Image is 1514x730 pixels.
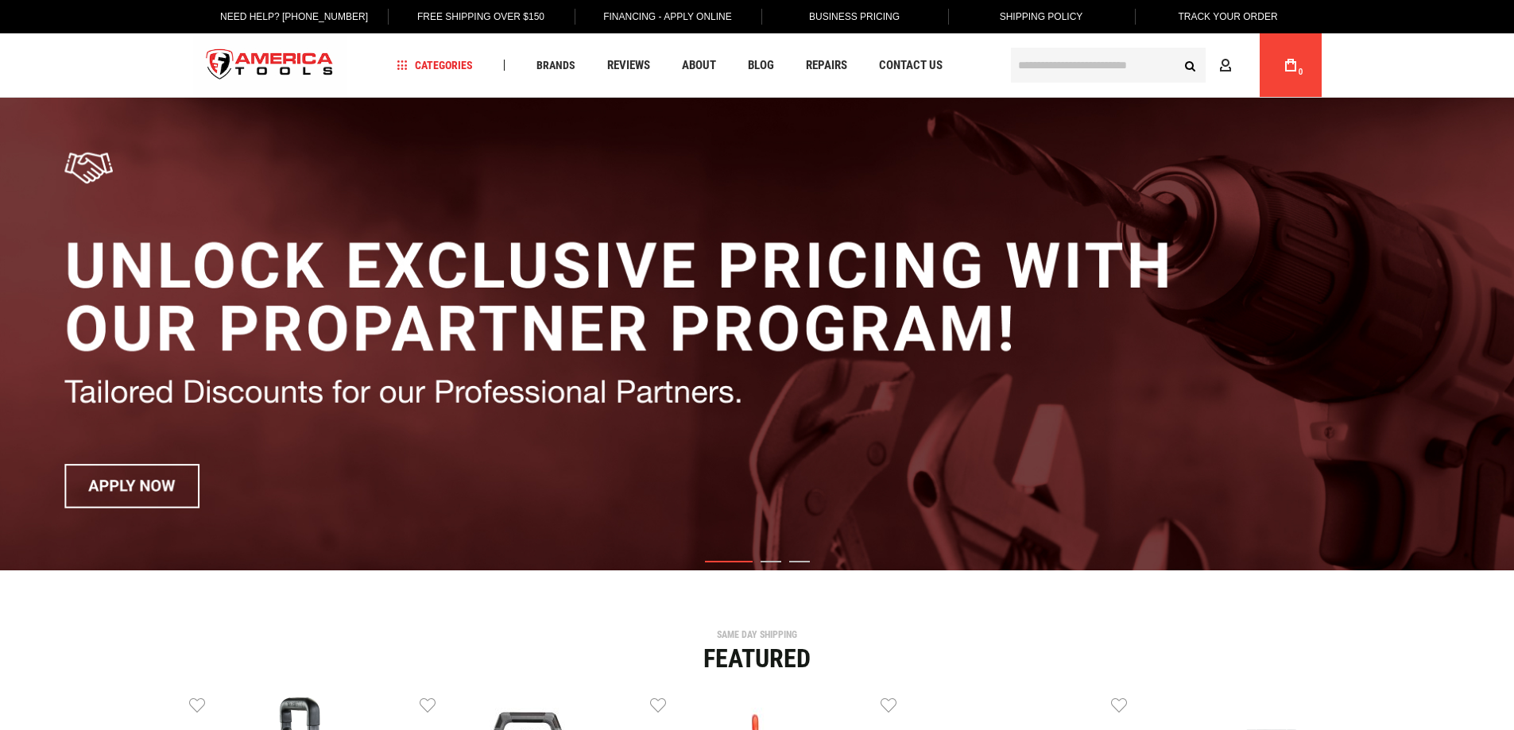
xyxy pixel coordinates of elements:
[675,55,723,76] a: About
[741,55,781,76] a: Blog
[607,60,650,71] span: Reviews
[389,55,480,76] a: Categories
[1276,33,1306,97] a: 0
[397,60,473,71] span: Categories
[189,630,1326,639] div: SAME DAY SHIPPING
[879,60,943,71] span: Contact Us
[799,55,854,76] a: Repairs
[806,60,847,71] span: Repairs
[536,60,575,71] span: Brands
[1000,11,1083,22] span: Shipping Policy
[189,646,1326,671] div: Featured
[1175,50,1206,80] button: Search
[193,36,347,95] img: America Tools
[600,55,657,76] a: Reviews
[1299,68,1303,76] span: 0
[529,55,583,76] a: Brands
[193,36,347,95] a: store logo
[748,60,774,71] span: Blog
[872,55,950,76] a: Contact Us
[682,60,716,71] span: About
